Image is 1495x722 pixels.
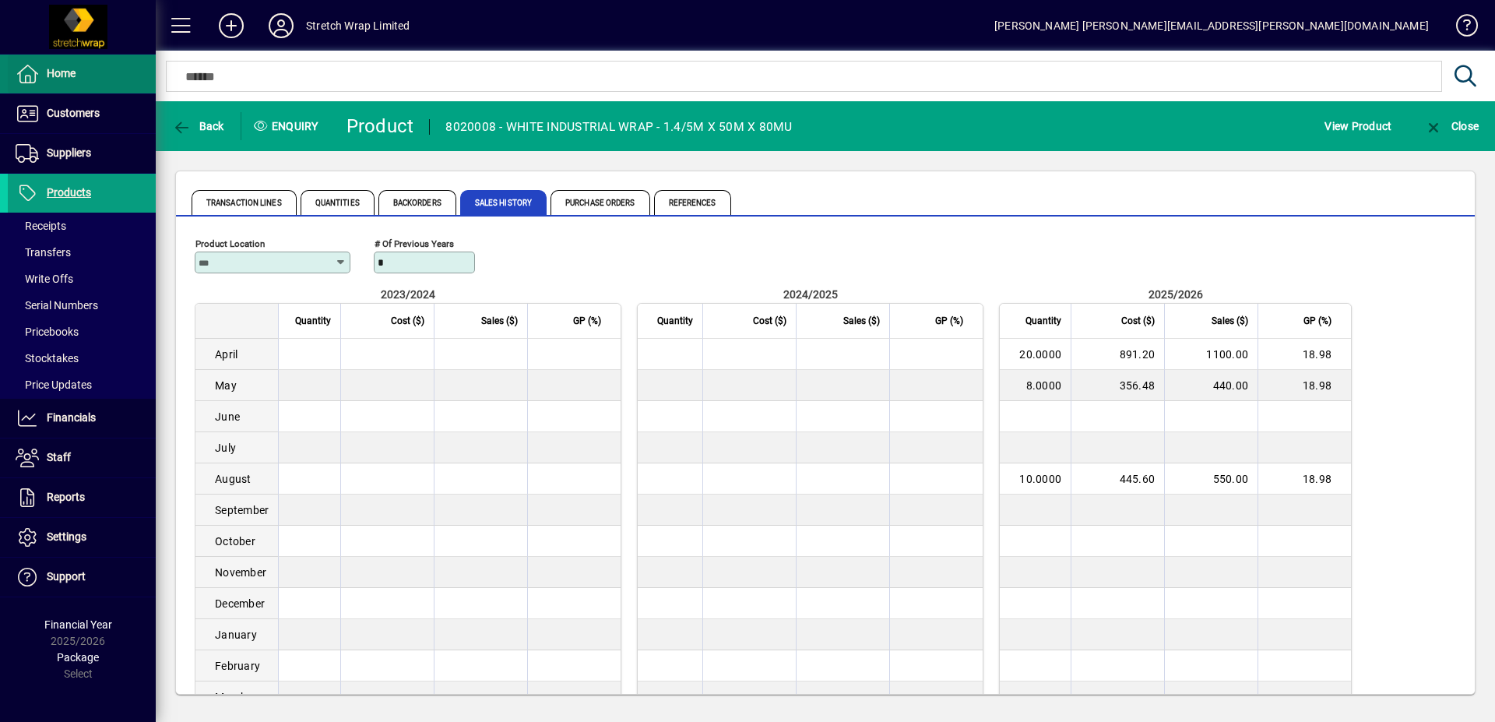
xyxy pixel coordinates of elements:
span: Write Offs [16,273,73,285]
td: September [195,495,278,526]
a: Transfers [8,239,156,266]
div: Product [346,114,414,139]
span: 440.00 [1213,379,1249,392]
a: Knowledge Base [1444,3,1476,54]
span: Quantity [1025,312,1061,329]
span: Cost ($) [753,312,786,329]
span: Sales History [460,190,547,215]
td: November [195,557,278,588]
span: Products [47,186,91,199]
td: March [195,681,278,713]
a: Support [8,558,156,597]
span: Transfers [16,246,71,259]
span: 18.98 [1303,348,1331,361]
mat-label: Product Location [195,238,265,249]
span: Purchase Orders [551,190,650,215]
span: Pricebooks [16,326,79,338]
td: May [195,370,278,401]
span: Backorders [378,190,456,215]
a: Staff [8,438,156,477]
span: 2025/2026 [1149,288,1203,301]
span: References [654,190,731,215]
span: 2023/2024 [381,288,435,301]
app-page-header-button: Close enquiry [1408,112,1495,140]
td: December [195,588,278,619]
span: Sales ($) [843,312,880,329]
span: Stocktakes [16,352,79,365]
span: Financials [47,411,96,424]
td: February [195,650,278,681]
td: June [195,401,278,432]
span: 550.00 [1213,473,1249,485]
span: Transaction Lines [192,190,297,215]
app-page-header-button: Back [156,112,241,140]
div: Enquiry [241,114,335,139]
span: 356.48 [1120,379,1156,392]
span: 10.0000 [1019,473,1061,485]
span: Support [47,570,86,583]
a: Reports [8,478,156,517]
span: Sales ($) [481,312,518,329]
span: Package [57,651,99,664]
a: Write Offs [8,266,156,292]
span: 8.0000 [1026,379,1062,392]
span: Back [172,120,224,132]
span: Home [47,67,76,79]
span: 1100.00 [1206,348,1248,361]
span: 18.98 [1303,473,1331,485]
td: April [195,339,278,370]
a: Receipts [8,213,156,239]
span: Suppliers [47,146,91,159]
span: Staff [47,451,71,463]
a: Price Updates [8,372,156,398]
span: Quantities [301,190,375,215]
a: Serial Numbers [8,292,156,319]
span: Quantity [657,312,693,329]
span: Settings [47,530,86,543]
span: Close [1424,120,1479,132]
button: Add [206,12,256,40]
button: View Product [1321,112,1395,140]
span: Quantity [295,312,331,329]
span: Sales ($) [1212,312,1248,329]
a: Financials [8,399,156,438]
div: 8020008 - WHITE INDUSTRIAL WRAP - 1.4/5M X 50M X 80MU [445,114,792,139]
span: 20.0000 [1019,348,1061,361]
td: October [195,526,278,557]
span: 891.20 [1120,348,1156,361]
span: Receipts [16,220,66,232]
span: Serial Numbers [16,299,98,312]
span: View Product [1324,114,1391,139]
span: Customers [47,107,100,119]
span: GP (%) [935,312,963,329]
div: [PERSON_NAME] [PERSON_NAME][EMAIL_ADDRESS][PERSON_NAME][DOMAIN_NAME] [994,13,1429,38]
span: Price Updates [16,379,92,391]
td: August [195,463,278,495]
button: Profile [256,12,306,40]
button: Close [1420,112,1483,140]
a: Settings [8,518,156,557]
div: Stretch Wrap Limited [306,13,410,38]
span: GP (%) [573,312,601,329]
a: Suppliers [8,134,156,173]
a: Home [8,55,156,93]
a: Customers [8,94,156,133]
td: January [195,619,278,650]
span: 18.98 [1303,379,1331,392]
span: GP (%) [1303,312,1331,329]
span: 445.60 [1120,473,1156,485]
span: Financial Year [44,618,112,631]
td: July [195,432,278,463]
a: Stocktakes [8,345,156,372]
span: Cost ($) [1121,312,1155,329]
span: 2024/2025 [783,288,838,301]
span: Cost ($) [391,312,424,329]
button: Back [168,112,228,140]
mat-label: # of previous years [375,238,454,249]
a: Pricebooks [8,319,156,345]
span: Reports [47,491,85,503]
